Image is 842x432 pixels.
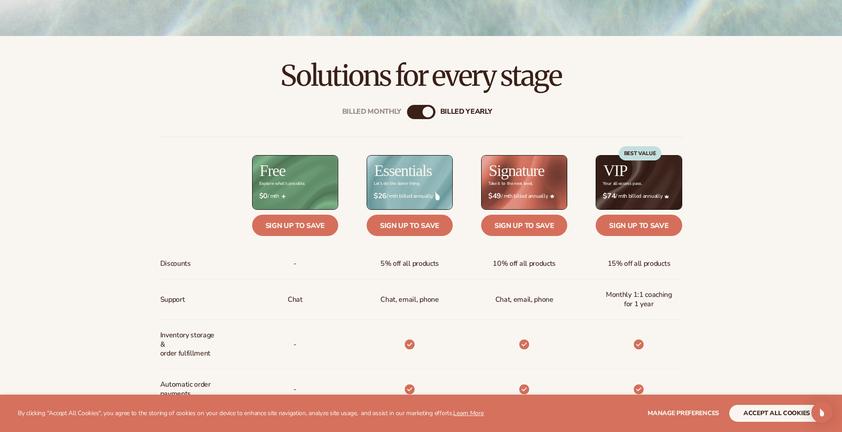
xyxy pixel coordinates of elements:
[603,181,642,186] div: Your all-access pass.
[260,163,285,179] h2: Free
[664,194,669,199] img: Crown_2d87c031-1b5a-4345-8312-a4356ddcde98.png
[603,163,627,179] h2: VIP
[493,256,556,272] span: 10% off all products
[259,192,331,200] span: / mth
[729,405,824,422] button: accept all cookies
[25,61,817,91] h2: Solutions for every stage
[489,163,544,179] h2: Signature
[160,256,191,272] span: Discounts
[603,287,675,312] span: Monthly 1:1 coaching for 1 year
[596,156,681,209] img: VIP_BG_199964bd-3653-43bc-8a67-789d2d7717b9.jpg
[252,215,338,236] a: Sign up to save
[293,256,296,272] span: -
[160,292,185,308] span: Support
[18,410,484,417] p: By clicking "Accept All Cookies", you agree to the storing of cookies on your device to enhance s...
[481,215,567,236] a: Sign up to save
[453,409,483,417] a: Learn More
[293,381,296,398] span: -
[603,192,616,200] strong: $74
[342,108,402,116] div: Billed Monthly
[288,292,303,308] p: Chat
[380,292,439,308] p: Chat, email, phone
[440,108,492,116] div: billed Yearly
[259,192,268,200] strong: $0
[488,192,501,200] strong: $49
[482,156,567,209] img: Signature_BG_eeb718c8-65ac-49e3-a4e5-327c6aa73146.jpg
[293,336,296,353] p: -
[596,215,682,236] a: Sign up to save
[648,405,719,422] button: Manage preferences
[488,192,560,200] span: / mth billed annually
[603,192,675,200] span: / mth billed annually
[608,256,671,272] span: 15% off all products
[281,194,286,199] img: Free_Icon_bb6e7c7e-73f8-44bd-8ed0-223ea0fc522e.png
[374,181,420,186] div: Let’s do the damn thing.
[259,181,305,186] div: Explore what's possible.
[374,192,387,200] strong: $26
[495,292,553,308] span: Chat, email, phone
[367,215,453,236] a: Sign up to save
[374,192,446,200] span: / mth billed annually
[374,163,432,179] h2: Essentials
[488,181,533,186] div: Take it to the next level.
[811,402,833,423] div: Open Intercom Messenger
[160,376,219,402] span: Automatic order payments
[380,256,439,272] span: 5% off all products
[253,156,338,209] img: free_bg.png
[648,409,719,417] span: Manage preferences
[550,194,554,198] img: Star_6.png
[619,146,661,160] div: BEST VALUE
[435,192,440,200] img: drop.png
[367,156,452,209] img: Essentials_BG_9050f826-5aa9-47d9-a362-757b82c62641.jpg
[160,327,219,362] span: Inventory storage & order fulfillment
